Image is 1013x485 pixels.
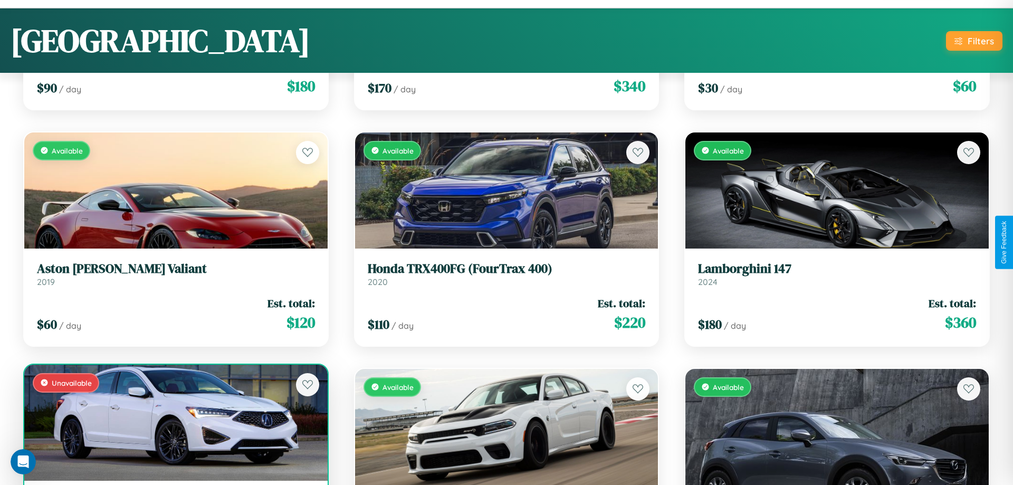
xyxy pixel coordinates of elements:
[698,79,718,97] span: $ 30
[37,277,55,287] span: 2019
[383,383,414,392] span: Available
[37,79,57,97] span: $ 90
[368,261,646,287] a: Honda TRX400FG (FourTrax 400)2020
[37,316,57,333] span: $ 60
[286,312,315,333] span: $ 120
[698,261,976,277] h3: Lamborghini 147
[698,277,718,287] span: 2024
[52,378,92,387] span: Unavailable
[11,449,36,474] iframe: Intercom live chat
[698,316,722,333] span: $ 180
[394,84,416,94] span: / day
[59,320,81,331] span: / day
[713,146,744,155] span: Available
[614,75,645,97] span: $ 340
[614,312,645,333] span: $ 220
[598,296,645,311] span: Est. total:
[59,84,81,94] span: / day
[1000,221,1008,264] div: Give Feedback
[720,84,742,94] span: / day
[391,320,414,331] span: / day
[953,75,976,97] span: $ 60
[267,296,315,311] span: Est. total:
[929,296,976,311] span: Est. total:
[368,79,391,97] span: $ 170
[368,277,388,287] span: 2020
[368,261,646,277] h3: Honda TRX400FG (FourTrax 400)
[946,31,1002,51] button: Filters
[37,261,315,277] h3: Aston [PERSON_NAME] Valiant
[945,312,976,333] span: $ 360
[383,146,414,155] span: Available
[37,261,315,287] a: Aston [PERSON_NAME] Valiant2019
[968,35,994,46] div: Filters
[287,75,315,97] span: $ 180
[52,146,83,155] span: Available
[368,316,389,333] span: $ 110
[11,19,310,62] h1: [GEOGRAPHIC_DATA]
[724,320,746,331] span: / day
[713,383,744,392] span: Available
[698,261,976,287] a: Lamborghini 1472024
